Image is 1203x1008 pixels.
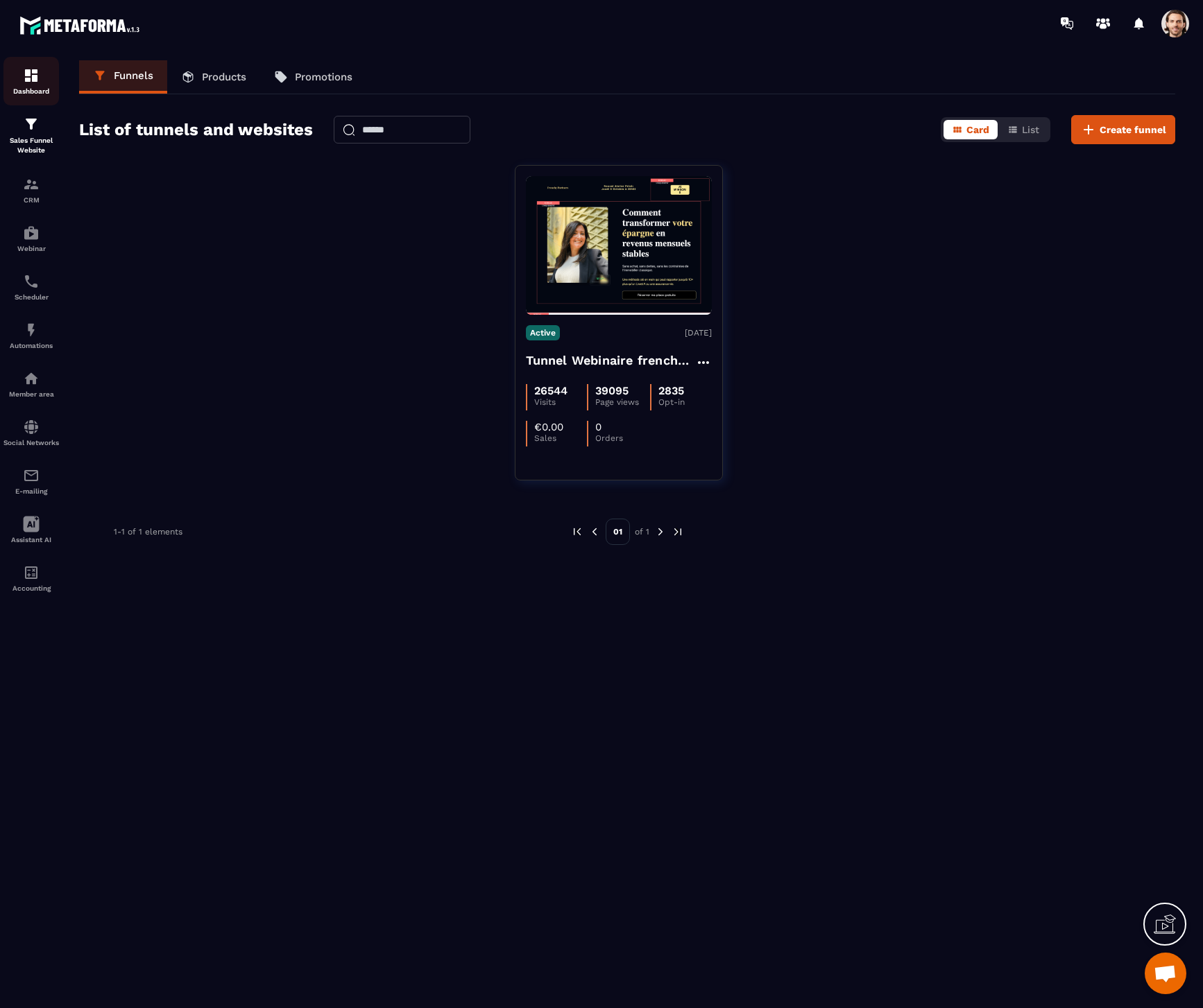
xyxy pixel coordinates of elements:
p: Sales Funnel Website [3,136,59,155]
a: formationformationCRM [3,166,59,214]
p: of 1 [635,526,649,537]
img: formation [23,176,40,193]
a: formationformationSales Funnel Website [3,105,59,166]
a: accountantaccountantAccounting [3,554,59,602]
button: List [999,120,1048,139]
p: E-mailing [3,487,59,495]
img: automations [23,370,40,387]
img: scheduler [23,273,40,290]
button: Card [944,120,998,139]
a: social-networksocial-networkSocial Networks [3,408,59,457]
img: prev [588,525,601,538]
p: Orders [595,433,648,443]
p: Webinar [3,245,59,252]
img: logo [19,12,144,38]
img: formation [23,116,40,132]
a: automationsautomationsMember area [3,360,59,408]
img: social-network [23,419,40,435]
p: Sales [534,433,587,443]
p: 01 [606,519,630,545]
img: next [654,525,667,538]
a: automationsautomationsAutomations [3,311,59,360]
p: Page views [595,397,650,407]
p: Dashboard [3,87,59,95]
h2: List of tunnels and websites [79,116,313,144]
p: Products [202,71,246,83]
span: Card [966,124,989,135]
p: Automations [3,342,59,349]
img: accountant [23,564,40,581]
a: Promotions [260,60,366,94]
a: Assistant AI [3,505,59,554]
p: Social Networks [3,439,59,446]
img: automations [23,322,40,338]
span: Create funnel [1100,123,1166,137]
div: Open chat [1145,953,1186,994]
p: Funnels [114,69,153,82]
p: Active [526,325,560,340]
button: Create funnel [1071,115,1175,144]
img: email [23,467,40,484]
a: Products [167,60,260,94]
p: Promotions [295,71,352,83]
a: Funnels [79,60,167,94]
p: 1-1 of 1 elements [114,527,182,537]
img: formation [23,67,40,84]
p: Opt-in [658,397,711,407]
p: Member area [3,390,59,398]
p: Visits [534,397,587,407]
img: prev [571,525,583,538]
p: 26544 [534,384,568,397]
p: Scheduler [3,293,59,301]
img: automations [23,225,40,241]
p: [DATE] [685,328,712,338]
a: automationsautomationsWebinar [3,214,59,263]
p: Accounting [3,584,59,592]
span: List [1022,124,1039,135]
a: formationformationDashboard [3,57,59,105]
p: 0 [595,421,601,433]
h4: Tunnel Webinaire frenchy partners [526,351,695,370]
p: 39095 [595,384,629,397]
p: €0.00 [534,421,563,433]
a: schedulerschedulerScheduler [3,263,59,311]
img: next [672,525,684,538]
p: CRM [3,196,59,204]
p: Assistant AI [3,536,59,544]
a: emailemailE-mailing [3,457,59,505]
img: image [526,176,712,315]
p: 2835 [658,384,684,397]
